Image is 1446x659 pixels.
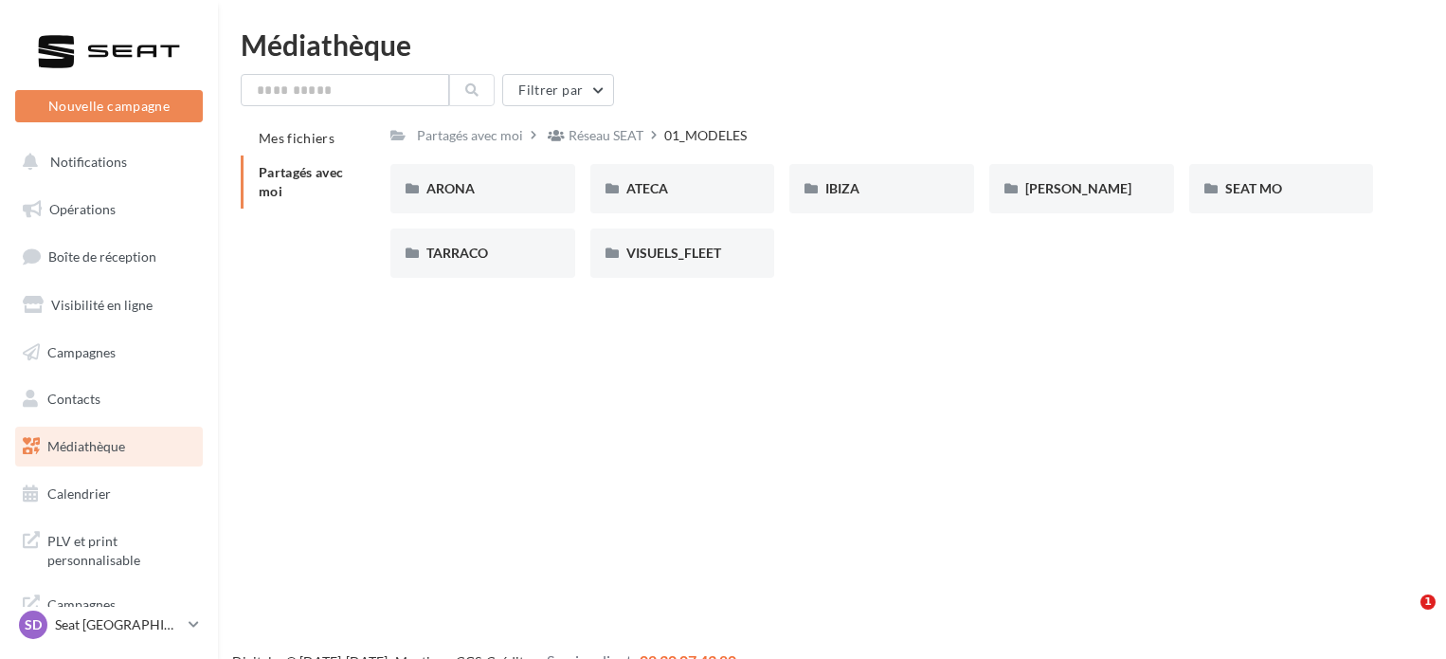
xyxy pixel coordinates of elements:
[259,164,344,199] span: Partagés avec moi
[11,333,207,373] a: Campagnes
[47,528,195,569] span: PLV et print personnalisable
[1420,595,1436,610] span: 1
[11,236,207,277] a: Boîte de réception
[47,592,195,632] span: Campagnes DataOnDemand
[502,74,614,106] button: Filtrer par
[11,427,207,467] a: Médiathèque
[417,126,523,145] div: Partagés avec moi
[11,521,207,577] a: PLV et print personnalisable
[47,391,100,407] span: Contacts
[49,201,116,217] span: Opérations
[241,30,1423,59] div: Médiathèque
[626,180,668,196] span: ATECA
[48,248,156,265] span: Boîte de réception
[25,615,42,634] span: SD
[51,297,153,313] span: Visibilité en ligne
[11,190,207,229] a: Opérations
[11,379,207,419] a: Contacts
[15,90,203,122] button: Nouvelle campagne
[47,438,125,454] span: Médiathèque
[47,485,111,502] span: Calendrier
[626,245,721,261] span: VISUELS_FLEET
[11,584,207,640] a: Campagnes DataOnDemand
[50,154,127,170] span: Notifications
[11,474,207,514] a: Calendrier
[259,130,334,146] span: Mes fichiers
[664,126,747,145] div: 01_MODELES
[15,607,203,643] a: SD Seat [GEOGRAPHIC_DATA]
[1225,180,1282,196] span: SEAT MO
[55,615,181,634] p: Seat [GEOGRAPHIC_DATA]
[569,126,643,145] div: Réseau SEAT
[426,180,475,196] span: ARONA
[825,180,859,196] span: IBIZA
[11,285,207,325] a: Visibilité en ligne
[11,142,199,182] button: Notifications
[1025,180,1131,196] span: [PERSON_NAME]
[1382,595,1427,640] iframe: Intercom live chat
[426,245,488,261] span: TARRACO
[47,343,116,359] span: Campagnes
